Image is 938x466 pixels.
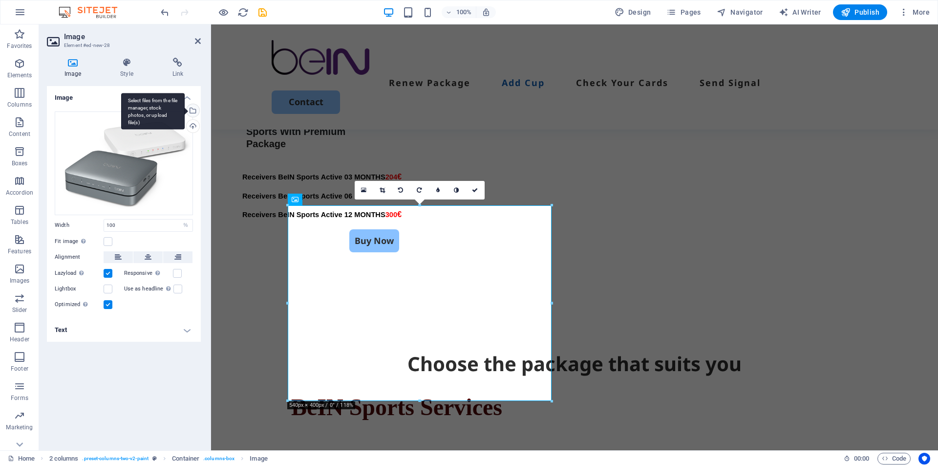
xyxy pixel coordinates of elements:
[49,453,268,465] nav: breadcrumb
[841,7,879,17] span: Publish
[775,4,825,20] button: AI Writer
[159,7,171,18] i: Undo: Change text (Ctrl+Z)
[55,267,104,279] label: Lazyload
[844,453,870,465] h6: Session time
[410,181,429,200] a: Rotate right 90°
[611,4,655,20] div: Design (Ctrl+Alt+Y)
[779,7,821,17] span: AI Writer
[895,4,934,20] button: More
[49,453,79,465] span: Click to select. Double-click to edit
[121,93,185,130] div: Select files from the file manager, stock photos, or upload file(s)
[155,58,201,78] h4: Link
[64,41,181,50] h3: Element #ed-new-28
[55,251,104,263] label: Alignment
[717,7,763,17] span: Navigator
[237,7,249,18] i: Reload page
[11,394,28,402] p: Forms
[11,365,28,373] p: Footer
[611,4,655,20] button: Design
[64,32,201,41] h2: Image
[10,277,30,285] p: Images
[82,453,149,465] span: . preset-columns-two-v2-paint
[55,111,193,215] div: beIN-TV-VIP-T7xwL30gZ8j7fejBp7pjqg.png
[47,58,103,78] h4: Image
[7,42,32,50] p: Favorites
[833,4,887,20] button: Publish
[55,299,104,311] label: Optimized
[55,222,104,228] label: Width
[12,159,28,167] p: Boxes
[713,4,767,20] button: Navigator
[854,453,869,465] span: 00 00
[217,6,229,18] button: Click here to leave preview mode and continue editing
[172,453,199,465] span: Click to select. Double-click to edit
[237,6,249,18] button: reload
[250,453,267,465] span: Click to select. Double-click to edit
[256,6,268,18] button: save
[456,6,472,18] h6: 100%
[6,189,33,197] p: Accordion
[6,423,33,431] p: Marketing
[373,181,392,200] a: Crop mode
[8,453,35,465] a: Click to cancel selection. Double-click to open Pages
[877,453,911,465] button: Code
[392,181,410,200] a: Rotate left 90°
[152,456,157,461] i: This element is a customizable preset
[9,130,30,138] p: Content
[35,89,157,126] div: Buy Receivers BeIN Sports With Premium Package
[861,455,862,462] span: :
[55,236,104,247] label: Fit image
[47,318,201,342] h4: Text
[203,453,234,465] span: . columns-box
[7,71,32,79] p: Elements
[482,8,490,17] i: On resize automatically adjust zoom level to fit chosen device.
[159,6,171,18] button: undo
[7,101,32,109] p: Columns
[429,181,448,200] a: Blur
[257,7,268,18] i: Save (Ctrl+S)
[918,453,930,465] button: Usercentrics
[124,267,173,279] label: Responsive
[103,58,154,78] h4: Style
[899,7,930,17] span: More
[466,181,485,200] a: Confirm ( Ctrl ⏎ )
[355,181,373,200] a: Select files from the file manager, stock photos, or upload file(s)
[11,218,28,226] p: Tables
[448,181,466,200] a: Greyscale
[124,283,173,295] label: Use as headline
[56,6,129,18] img: Editor Logo
[186,104,200,117] a: Select files from the file manager, stock photos, or upload file(s)
[882,453,906,465] span: Code
[12,306,27,314] p: Slider
[8,247,31,255] p: Features
[615,7,651,17] span: Design
[10,335,29,343] p: Header
[666,7,701,17] span: Pages
[47,86,201,104] h4: Image
[662,4,704,20] button: Pages
[55,283,104,295] label: Lightbox
[442,6,476,18] button: 100%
